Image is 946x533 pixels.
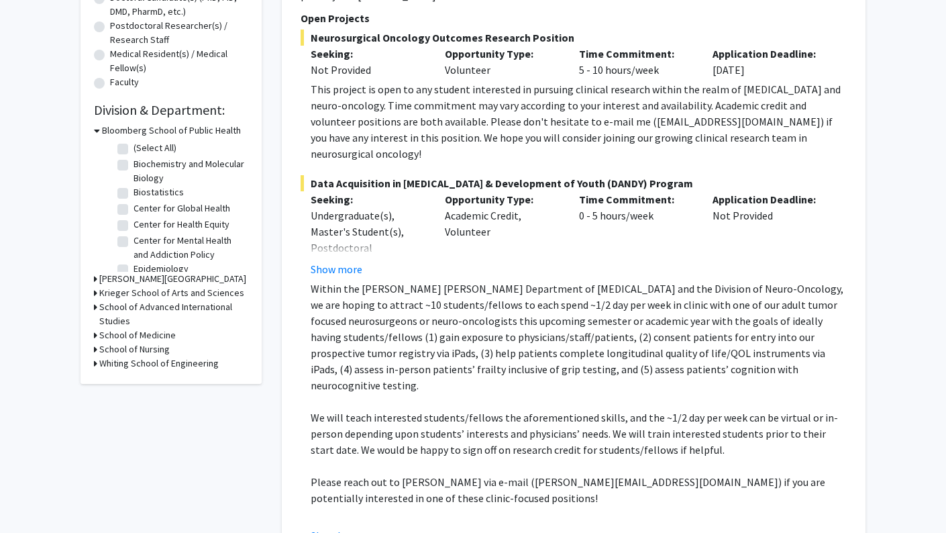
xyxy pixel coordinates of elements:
p: Application Deadline: [713,191,827,207]
label: Epidemiology [134,262,189,276]
p: Within the [PERSON_NAME] [PERSON_NAME] Department of [MEDICAL_DATA] and the Division of Neuro-Onc... [311,281,847,393]
p: Time Commitment: [579,191,693,207]
h2: Division & Department: [94,102,248,118]
h3: School of Advanced International Studies [99,300,248,328]
p: Application Deadline: [713,46,827,62]
p: Please reach out to [PERSON_NAME] via e-mail ([PERSON_NAME][EMAIL_ADDRESS][DOMAIN_NAME]) if you a... [311,474,847,506]
p: Open Projects [301,10,847,26]
div: Volunteer [435,46,569,78]
h3: School of Nursing [99,342,170,356]
label: Center for Global Health [134,201,230,215]
p: Opportunity Type: [445,46,559,62]
label: Center for Health Equity [134,217,229,232]
label: Medical Resident(s) / Medical Fellow(s) [110,47,248,75]
p: Opportunity Type: [445,191,559,207]
div: 5 - 10 hours/week [569,46,703,78]
label: Biochemistry and Molecular Biology [134,157,245,185]
h3: Bloomberg School of Public Health [102,124,241,138]
p: We will teach interested students/fellows the aforementioned skills, and the ~1/2 day per week ca... [311,409,847,458]
label: Center for Mental Health and Addiction Policy [134,234,245,262]
span: Neurosurgical Oncology Outcomes Research Position [301,30,847,46]
h3: Whiting School of Engineering [99,356,219,371]
div: Academic Credit, Volunteer [435,191,569,277]
h3: [PERSON_NAME][GEOGRAPHIC_DATA] [99,272,246,286]
label: (Select All) [134,141,176,155]
div: 0 - 5 hours/week [569,191,703,277]
button: Show more [311,261,362,277]
div: Not Provided [311,62,425,78]
p: Seeking: [311,46,425,62]
label: Faculty [110,75,139,89]
h3: School of Medicine [99,328,176,342]
span: Data Acquisition in [MEDICAL_DATA] & Development of Youth (DANDY) Program [301,175,847,191]
div: This project is open to any student interested in pursuing clinical research within the realm of ... [311,81,847,162]
label: Postdoctoral Researcher(s) / Research Staff [110,19,248,47]
div: Undergraduate(s), Master's Student(s), Postdoctoral Researcher(s) / Research Staff, Medical Resid... [311,207,425,320]
div: [DATE] [702,46,837,78]
div: Not Provided [702,191,837,277]
h3: Krieger School of Arts and Sciences [99,286,244,300]
p: Time Commitment: [579,46,693,62]
iframe: Chat [10,473,57,523]
p: Seeking: [311,191,425,207]
label: Biostatistics [134,185,184,199]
